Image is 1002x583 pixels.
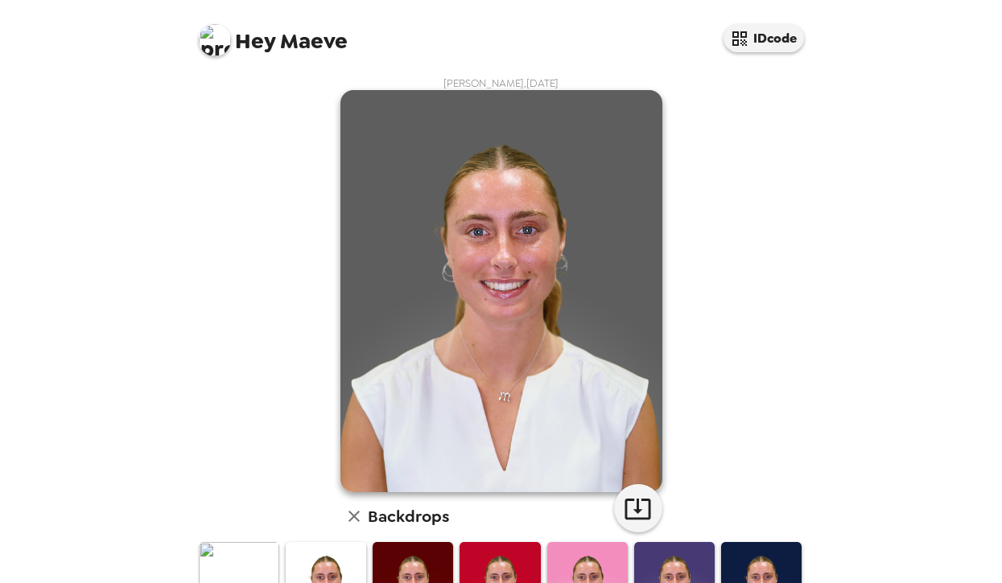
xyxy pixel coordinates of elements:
h6: Backdrops [368,503,449,529]
button: IDcode [724,24,804,52]
span: [PERSON_NAME] , [DATE] [443,76,559,90]
img: profile pic [199,24,231,56]
span: Hey [235,27,275,55]
img: user [340,90,662,492]
span: Maeve [199,16,348,52]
